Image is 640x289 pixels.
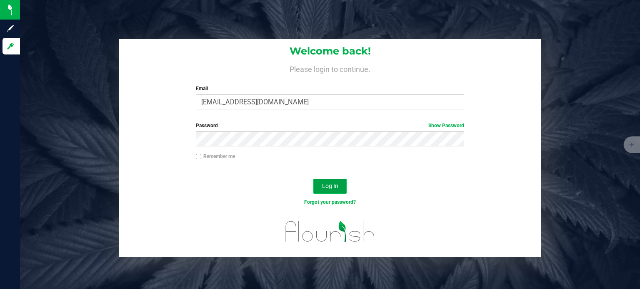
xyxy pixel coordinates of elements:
a: Forgot your password? [304,199,356,205]
img: flourish_logo.svg [277,215,383,248]
span: Log In [322,183,338,189]
h1: Welcome back! [119,46,541,57]
label: Email [196,85,465,92]
h4: Please login to continue. [119,63,541,73]
a: Show Password [428,123,464,128]
inline-svg: Log in [6,42,15,50]
inline-svg: Sign up [6,24,15,32]
label: Remember me [196,153,235,160]
input: Remember me [196,154,202,160]
button: Log In [313,179,347,194]
span: Password [196,123,218,128]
